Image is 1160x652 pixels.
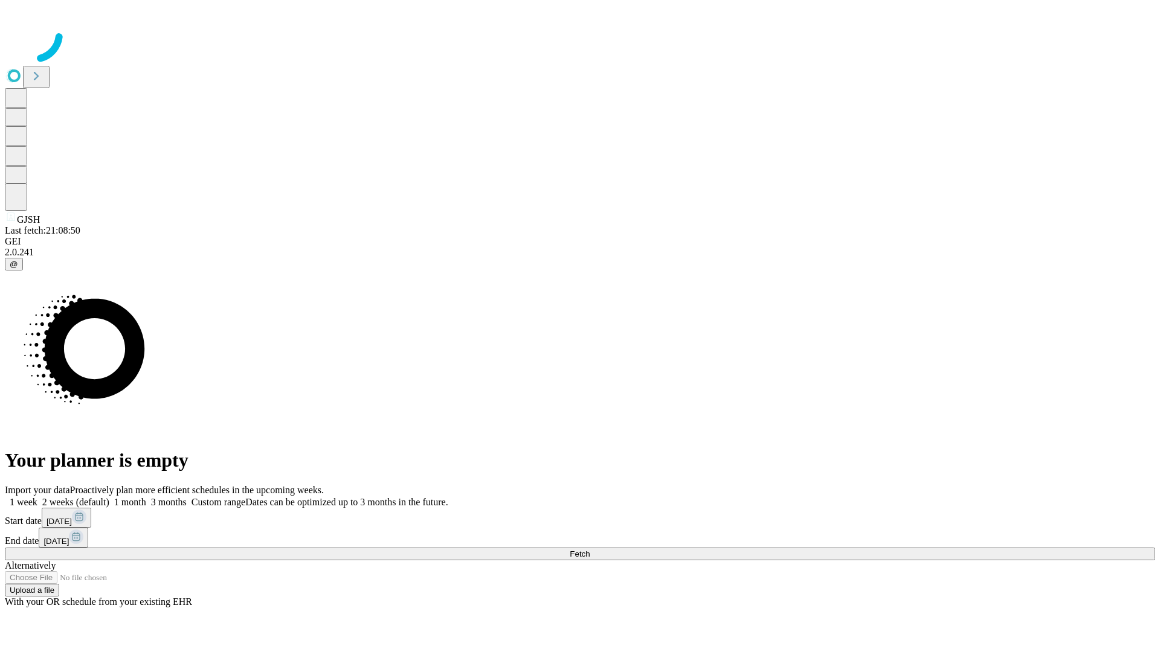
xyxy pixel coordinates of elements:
[5,449,1155,471] h1: Your planner is empty
[5,584,59,596] button: Upload a file
[5,508,1155,528] div: Start date
[42,497,109,507] span: 2 weeks (default)
[10,497,37,507] span: 1 week
[47,517,72,526] span: [DATE]
[5,548,1155,560] button: Fetch
[5,247,1155,258] div: 2.0.241
[39,528,88,548] button: [DATE]
[5,258,23,270] button: @
[570,549,590,558] span: Fetch
[43,537,69,546] span: [DATE]
[192,497,245,507] span: Custom range
[5,596,192,607] span: With your OR schedule from your existing EHR
[5,236,1155,247] div: GEI
[114,497,146,507] span: 1 month
[5,225,80,235] span: Last fetch: 21:08:50
[10,260,18,269] span: @
[42,508,91,528] button: [DATE]
[5,560,56,570] span: Alternatively
[5,485,70,495] span: Import your data
[17,214,40,225] span: GJSH
[70,485,324,495] span: Proactively plan more efficient schedules in the upcoming weeks.
[151,497,187,507] span: 3 months
[245,497,448,507] span: Dates can be optimized up to 3 months in the future.
[5,528,1155,548] div: End date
